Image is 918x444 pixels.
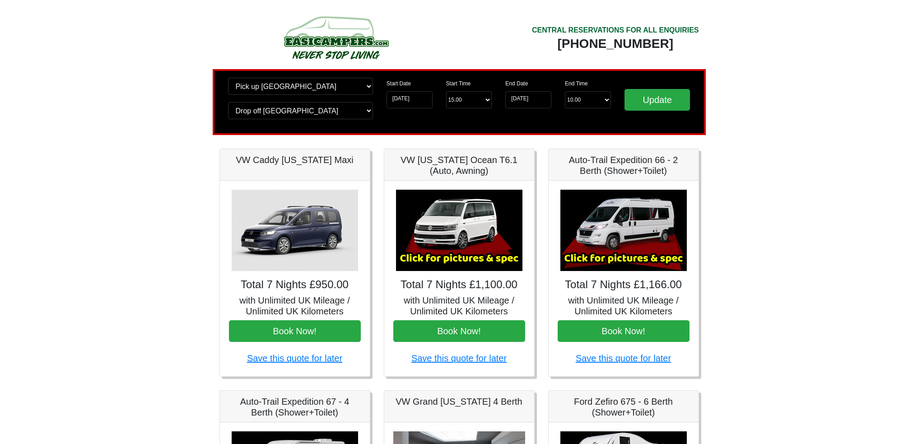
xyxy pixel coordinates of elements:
[505,91,551,108] input: Return Date
[532,25,699,36] div: CENTRAL RESERVATIONS FOR ALL ENQUIRIES
[393,295,525,317] h5: with Unlimited UK Mileage / Unlimited UK Kilometers
[558,295,690,317] h5: with Unlimited UK Mileage / Unlimited UK Kilometers
[393,278,525,291] h4: Total 7 Nights £1,100.00
[229,295,361,317] h5: with Unlimited UK Mileage / Unlimited UK Kilometers
[229,278,361,291] h4: Total 7 Nights £950.00
[393,154,525,176] h5: VW [US_STATE] Ocean T6.1 (Auto, Awning)
[232,190,358,271] img: VW Caddy California Maxi
[229,154,361,165] h5: VW Caddy [US_STATE] Maxi
[558,396,690,418] h5: Ford Zefiro 675 - 6 Berth (Shower+Toilet)
[560,190,687,271] img: Auto-Trail Expedition 66 - 2 Berth (Shower+Toilet)
[558,154,690,176] h5: Auto-Trail Expedition 66 - 2 Berth (Shower+Toilet)
[247,353,342,363] a: Save this quote for later
[396,190,522,271] img: VW California Ocean T6.1 (Auto, Awning)
[250,13,422,62] img: campers-checkout-logo.png
[505,79,528,88] label: End Date
[387,79,411,88] label: Start Date
[411,353,507,363] a: Save this quote for later
[558,320,690,342] button: Book Now!
[532,36,699,52] div: [PHONE_NUMBER]
[229,320,361,342] button: Book Now!
[565,79,588,88] label: End Time
[446,79,471,88] label: Start Time
[229,396,361,418] h5: Auto-Trail Expedition 67 - 4 Berth (Shower+Toilet)
[393,320,525,342] button: Book Now!
[387,91,433,108] input: Start Date
[576,353,671,363] a: Save this quote for later
[624,89,690,111] input: Update
[393,396,525,407] h5: VW Grand [US_STATE] 4 Berth
[558,278,690,291] h4: Total 7 Nights £1,166.00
